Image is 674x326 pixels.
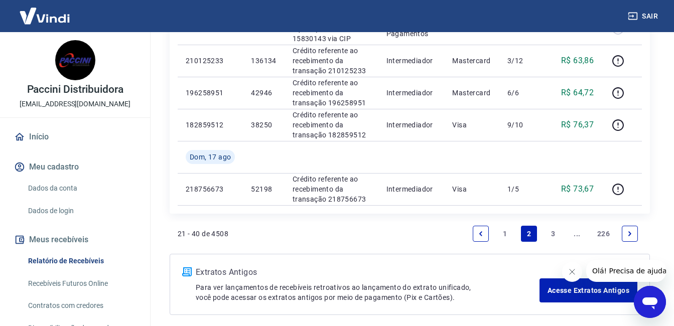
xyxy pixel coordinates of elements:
a: Contratos com credores [24,295,138,316]
p: Paccini Distribuidora [27,84,123,95]
a: Page 226 [593,226,614,242]
p: [EMAIL_ADDRESS][DOMAIN_NAME] [20,99,130,109]
p: Visa [452,120,491,130]
p: Extratos Antigos [196,266,540,278]
p: R$ 76,37 [561,119,594,131]
p: 1/5 [507,184,537,194]
p: Intermediador [386,88,437,98]
p: Intermediador [386,120,437,130]
iframe: Fechar mensagem [562,262,582,282]
p: R$ 63,86 [561,55,594,67]
button: Meu cadastro [12,156,138,178]
p: Mastercard [452,56,491,66]
p: 3/12 [507,56,537,66]
p: Para ver lançamentos de recebíveis retroativos ao lançamento do extrato unificado, você pode aces... [196,282,540,302]
p: 52198 [251,184,276,194]
p: Visa [452,184,491,194]
p: Crédito referente ao recebimento da transação 182859512 [293,110,370,140]
p: R$ 73,67 [561,183,594,195]
p: Crédito referente ao recebimento da transação 218756673 [293,174,370,204]
a: Jump forward [569,226,585,242]
img: 0eee14b7-a6d5-4b8a-a620-2161b90a929e.jpeg [55,40,95,80]
a: Page 1 [497,226,513,242]
p: Intermediador [386,56,437,66]
p: Crédito referente ao recebimento da transação 210125233 [293,46,370,76]
iframe: Mensagem da empresa [586,260,666,282]
p: Intermediador [386,184,437,194]
a: Dados da conta [24,178,138,199]
a: Page 2 is your current page [521,226,537,242]
p: 210125233 [186,56,235,66]
a: Recebíveis Futuros Online [24,273,138,294]
p: Crédito referente ao recebimento da transação 196258951 [293,78,370,108]
a: Início [12,126,138,148]
p: Mastercard [452,88,491,98]
iframe: Botão para abrir a janela de mensagens [634,286,666,318]
a: Page 3 [545,226,561,242]
span: Dom, 17 ago [190,152,231,162]
a: Acesse Extratos Antigos [540,278,637,302]
a: Next page [622,226,638,242]
p: R$ 64,72 [561,87,594,99]
a: Dados de login [24,201,138,221]
p: 9/10 [507,120,537,130]
p: 136134 [251,56,276,66]
p: 21 - 40 de 4508 [178,229,228,239]
img: Vindi [12,1,77,31]
p: 196258951 [186,88,235,98]
p: 6/6 [507,88,537,98]
a: Relatório de Recebíveis [24,251,138,271]
p: 218756673 [186,184,235,194]
img: ícone [182,267,192,276]
ul: Pagination [469,222,642,246]
button: Sair [626,7,662,26]
a: Previous page [473,226,489,242]
p: 38250 [251,120,276,130]
p: 182859512 [186,120,235,130]
button: Meus recebíveis [12,229,138,251]
p: 42946 [251,88,276,98]
span: Olá! Precisa de ajuda? [6,7,84,15]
